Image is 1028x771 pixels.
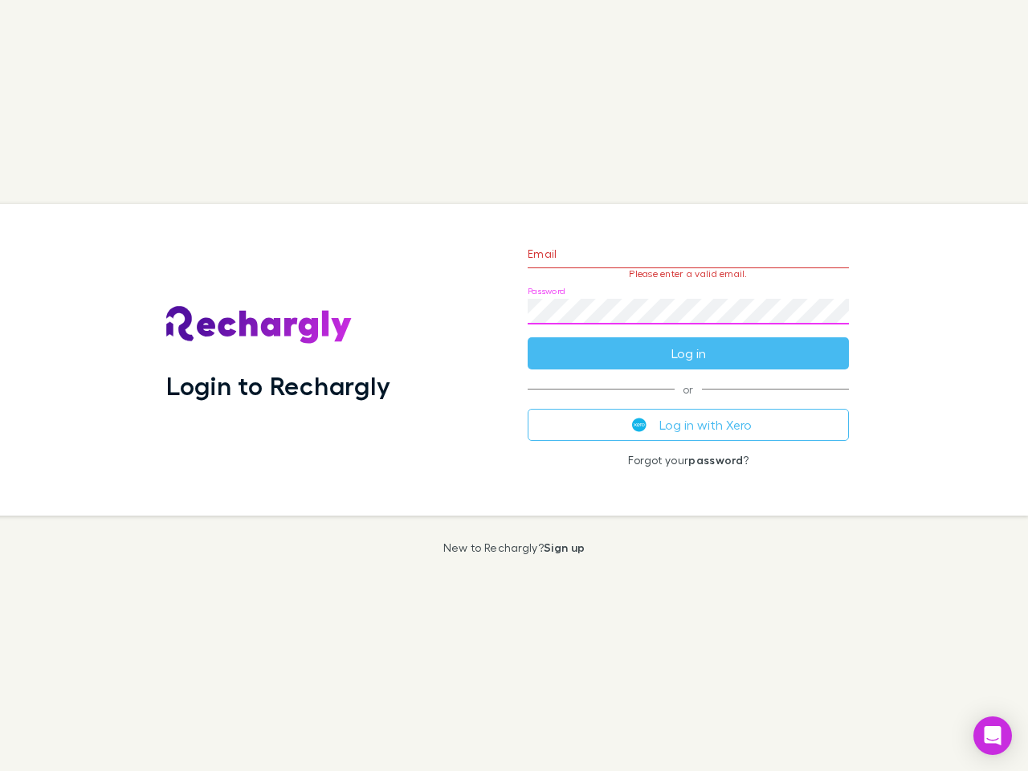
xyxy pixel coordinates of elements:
[632,418,647,432] img: Xero's logo
[528,285,565,297] label: Password
[973,716,1012,755] div: Open Intercom Messenger
[528,409,849,441] button: Log in with Xero
[166,306,353,345] img: Rechargly's Logo
[443,541,585,554] p: New to Rechargly?
[166,370,390,401] h1: Login to Rechargly
[528,268,849,279] p: Please enter a valid email.
[528,454,849,467] p: Forgot your ?
[688,453,743,467] a: password
[528,337,849,369] button: Log in
[544,541,585,554] a: Sign up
